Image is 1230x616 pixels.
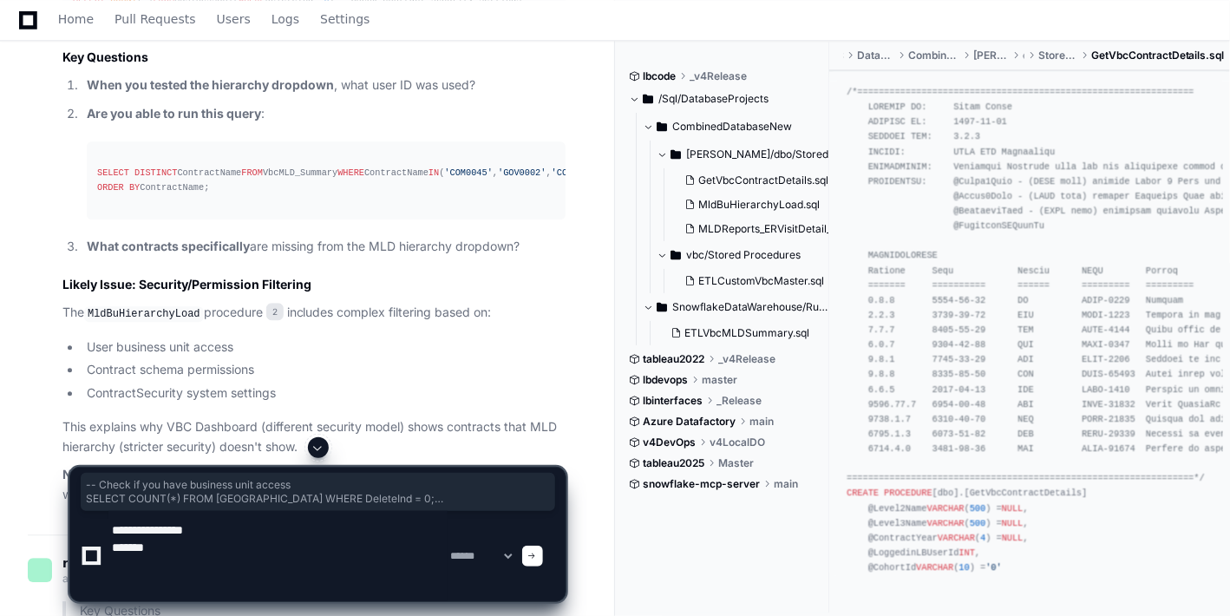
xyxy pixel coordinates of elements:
h2: Key Questions [62,49,566,66]
span: SnowflakeDataWarehouse/RunAlways/StoredProcedures [672,300,830,314]
p: : [87,104,566,124]
span: ETLVbcMLDSummary.sql [684,326,809,340]
span: Settings [320,14,370,24]
span: GetVbcContractDetails.sql [1091,49,1225,62]
span: GetVbcContractDetails.sql [698,174,828,187]
span: 2 [266,303,284,320]
span: ORDER [97,182,124,193]
span: DISTINCT [134,167,177,178]
li: User business unit access [82,337,566,357]
span: -- Check if you have business unit access SELECT COUNT(*) FROM [GEOGRAPHIC_DATA] WHERE DeleteInd ... [86,478,550,506]
li: ContractSecurity system settings [82,383,566,403]
button: CombinedDatabaseNew [643,113,830,141]
code: MldBuHierarchyLoad [84,306,204,322]
span: CombinedDatabaseNew [908,49,960,62]
button: MLDReports_ERVisitDetail_Load.sql [677,217,847,241]
svg: Directory [671,144,681,165]
p: are missing from the MLD hierarchy dropdown? [87,237,566,257]
span: IN [429,167,439,178]
p: , what user ID was used? [87,75,566,95]
button: ETLVbcMLDSummary.sql [664,321,820,345]
button: vbc/Stored Procedures [657,241,844,269]
strong: When you tested the hierarchy dropdown [87,77,334,92]
button: [PERSON_NAME]/dbo/Stored Procedures [657,141,844,168]
button: SnowflakeDataWarehouse/RunAlways/StoredProcedures [643,293,830,321]
span: Pull Requests [114,14,195,24]
span: vbc/Stored Procedures [686,248,801,262]
button: MldBuHierarchyLoad.sql [677,193,847,217]
span: WHERE [337,167,364,178]
span: lbdevops [643,373,688,387]
span: tableau2022 [643,352,704,366]
span: 'GOV0002' [498,167,546,178]
button: ETLCustomVbcMaster.sql [677,269,834,293]
strong: What contracts specifically [87,239,250,253]
span: BY [129,182,140,193]
span: FROM [241,167,263,178]
span: _Release [716,394,762,408]
span: SELECT [97,167,129,178]
span: MldBuHierarchyLoad.sql [698,198,820,212]
span: Stored Procedures [1038,49,1077,62]
span: dbo [1023,49,1024,62]
span: ETLCustomVbcMaster.sql [698,274,824,288]
span: main [749,415,774,429]
span: Sql [843,49,844,62]
strong: Are you able to run this query [87,106,261,121]
span: CombinedDatabaseNew [672,120,792,134]
span: _v4Release [690,69,747,83]
div: ContractName VbcMLD_Summary ContractName ( , , ) ContractName; [97,166,555,195]
span: master [702,373,737,387]
span: MLDReports_ERVisitDetail_Load.sql [698,222,872,236]
span: [PERSON_NAME]/dbo/Stored Procedures [686,147,844,161]
svg: Directory [643,88,653,109]
span: v4DevOps [643,436,696,449]
span: Logs [272,14,299,24]
span: 'COM0006' [552,167,599,178]
span: v4LocalDO [710,436,765,449]
li: Contract schema permissions [82,360,566,380]
span: lbinterfaces [643,394,703,408]
span: DatabaseProjects [858,49,894,62]
p: The procedure includes complex filtering based on: [62,303,566,324]
p: This explains why VBC Dashboard (different security model) shows contracts that MLD hierarchy (st... [62,417,566,457]
span: /Sql/DatabaseProjects [658,92,769,106]
span: lbcode [643,69,676,83]
span: Azure Datafactory [643,415,736,429]
button: GetVbcContractDetails.sql [677,168,847,193]
span: _v4Release [718,352,775,366]
button: /Sql/DatabaseProjects [629,85,816,113]
span: Users [217,14,251,24]
span: [PERSON_NAME] [974,49,1009,62]
svg: Directory [657,297,667,318]
span: 'COM0045' [445,167,493,178]
span: Home [58,14,94,24]
svg: Directory [671,245,681,265]
svg: Directory [657,116,667,137]
h2: Likely Issue: Security/Permission Filtering [62,276,566,293]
